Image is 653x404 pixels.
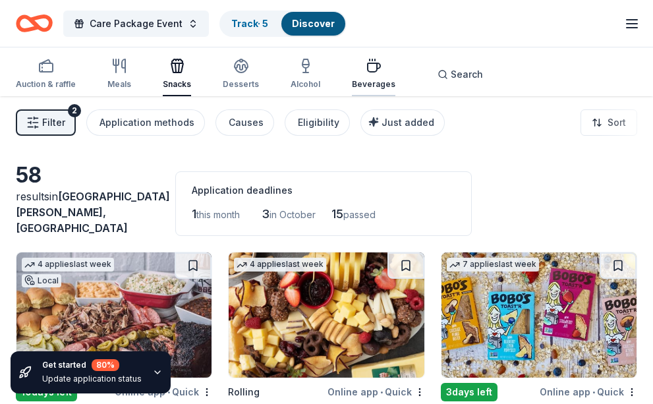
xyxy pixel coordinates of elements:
[16,53,76,96] button: Auction & raffle
[229,252,424,378] img: Image for Gordon Food Service Store
[352,53,395,96] button: Beverages
[163,53,191,96] button: Snacks
[16,252,212,378] img: Image for 4 Rivers Smokehouse
[68,104,81,117] div: 2
[107,53,131,96] button: Meals
[447,258,539,272] div: 7 applies last week
[234,258,326,272] div: 4 applies last week
[16,190,170,235] span: in
[270,209,316,220] span: in October
[352,79,395,90] div: Beverages
[231,18,268,29] a: Track· 5
[427,61,494,88] button: Search
[298,115,339,130] div: Eligibility
[22,274,61,287] div: Local
[343,209,376,220] span: passed
[16,190,170,235] span: [GEOGRAPHIC_DATA][PERSON_NAME], [GEOGRAPHIC_DATA]
[16,109,76,136] button: Filter2
[42,115,65,130] span: Filter
[291,79,320,90] div: Alcohol
[229,115,264,130] div: Causes
[16,79,76,90] div: Auction & raffle
[196,209,240,220] span: this month
[540,384,637,400] div: Online app Quick
[107,79,131,90] div: Meals
[223,79,259,90] div: Desserts
[441,383,497,401] div: 3 days left
[382,117,434,128] span: Just added
[16,188,159,236] div: results
[441,252,637,378] img: Image for Bobo's Bakery
[42,374,142,384] div: Update application status
[380,387,383,397] span: •
[42,359,142,371] div: Get started
[285,109,350,136] button: Eligibility
[215,109,274,136] button: Causes
[451,67,483,82] span: Search
[16,162,159,188] div: 58
[331,207,343,221] span: 15
[292,18,335,29] a: Discover
[163,79,191,90] div: Snacks
[86,109,205,136] button: Application methods
[192,183,455,198] div: Application deadlines
[63,11,209,37] button: Care Package Event
[228,384,260,400] div: Rolling
[192,207,196,221] span: 1
[223,53,259,96] button: Desserts
[16,8,53,39] a: Home
[360,109,445,136] button: Just added
[99,115,194,130] div: Application methods
[327,384,425,400] div: Online app Quick
[581,109,637,136] button: Sort
[592,387,595,397] span: •
[291,53,320,96] button: Alcohol
[219,11,347,37] button: Track· 5Discover
[22,258,114,272] div: 4 applies last week
[92,359,119,371] div: 80 %
[90,16,183,32] span: Care Package Event
[262,207,270,221] span: 3
[608,115,626,130] span: Sort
